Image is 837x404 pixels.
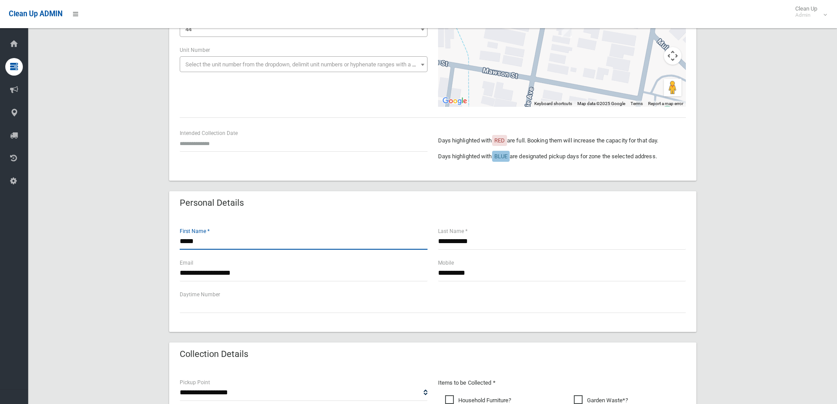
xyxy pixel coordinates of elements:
button: Map camera controls [664,47,681,65]
a: Open this area in Google Maps (opens a new window) [440,95,469,107]
small: Admin [795,12,817,18]
p: Days highlighted with are full. Booking them will increase the capacity for that day. [438,135,686,146]
span: 44 [180,21,428,37]
p: Days highlighted with are designated pickup days for zone the selected address. [438,151,686,162]
div: 44 Gowrie Avenue, PUNCHBOWL NSW 2196 [562,23,572,38]
header: Collection Details [169,346,259,363]
span: BLUE [494,153,507,160]
span: Map data ©2025 Google [577,101,625,106]
span: 44 [182,23,425,36]
span: Clean Up ADMIN [9,10,62,18]
span: Clean Up [791,5,826,18]
span: 44 [185,26,192,33]
button: Keyboard shortcuts [534,101,572,107]
img: Google [440,95,469,107]
header: Personal Details [169,194,254,211]
button: Drag Pegman onto the map to open Street View [664,79,681,96]
span: RED [494,137,505,144]
p: Items to be Collected * [438,378,686,388]
a: Report a map error [648,101,683,106]
span: Select the unit number from the dropdown, delimit unit numbers or hyphenate ranges with a comma [185,61,431,68]
a: Terms [630,101,643,106]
